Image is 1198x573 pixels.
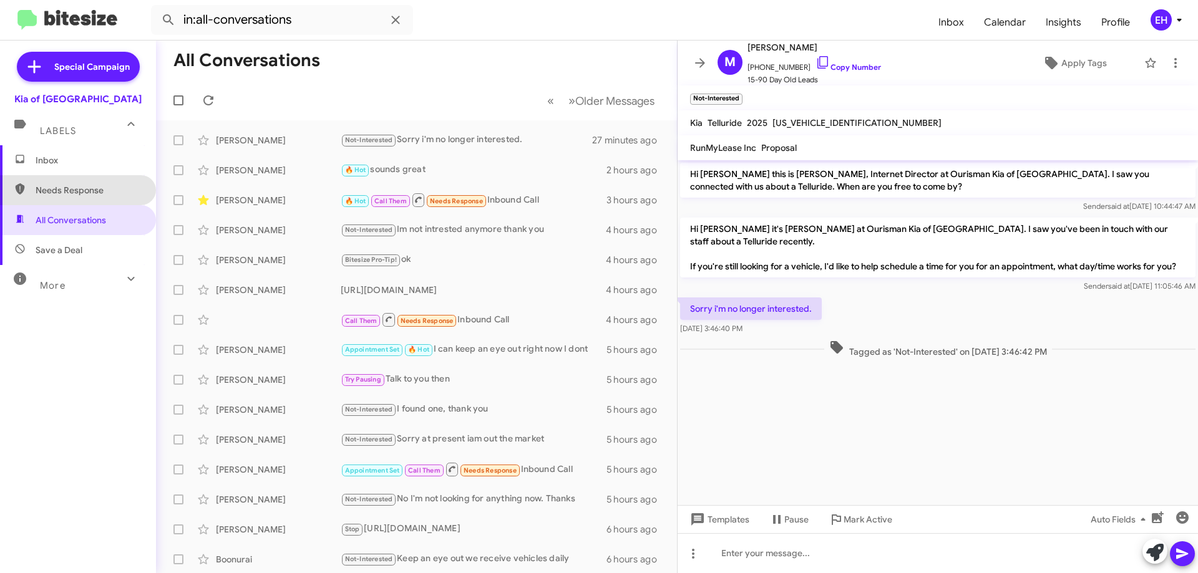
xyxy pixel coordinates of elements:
a: Inbox [928,4,974,41]
span: Needs Response [36,184,142,196]
span: Apply Tags [1061,52,1107,74]
a: Special Campaign [17,52,140,82]
div: 4 hours ago [606,314,667,326]
a: Calendar [974,4,1036,41]
span: 2025 [747,117,767,128]
div: 4 hours ago [606,224,667,236]
span: Appointment Set [345,466,400,474]
span: Stop [345,525,360,533]
button: Pause [759,508,819,531]
div: [PERSON_NAME] [216,134,341,147]
span: said at [1108,281,1130,291]
div: [PERSON_NAME] [216,403,341,416]
span: [PHONE_NUMBER] [748,55,881,74]
div: 5 hours ago [606,463,667,476]
span: Not-Interested [345,495,393,503]
div: Sorry i'm no longer interested. [341,133,592,147]
span: Save a Deal [36,244,82,256]
span: 🔥 Hot [408,345,429,354]
span: RunMyLease Inc [690,142,756,153]
div: 2 hours ago [606,164,667,176]
span: 🔥 Hot [345,197,366,205]
div: 5 hours ago [606,433,667,446]
span: Mark Active [844,508,892,531]
span: Try Pausing [345,375,381,383]
span: Older Messages [575,94,655,108]
div: No I'm not looking for anything now. Thanks [341,492,606,506]
span: Call Them [345,317,377,325]
span: M [724,52,736,72]
a: Profile [1091,4,1140,41]
span: Needs Response [464,466,517,474]
input: Search [151,5,413,35]
span: Not-Interested [345,226,393,234]
div: [PERSON_NAME] [216,344,341,356]
span: Kia [690,117,703,128]
span: [PERSON_NAME] [748,40,881,55]
div: [PERSON_NAME] [216,194,341,206]
span: [US_VEHICLE_IDENTIFICATION_NUMBER] [772,117,942,128]
span: Pause [784,508,809,531]
div: ok [341,253,606,267]
span: Needs Response [430,197,483,205]
a: Insights [1036,4,1091,41]
div: Sorry at present iam out the market [341,432,606,446]
button: EH [1140,9,1184,31]
span: Needs Response [401,317,454,325]
span: Call Them [408,466,441,474]
a: Copy Number [816,62,881,72]
span: All Conversations [36,214,106,226]
span: Inbox [36,154,142,166]
button: Next [561,88,662,113]
div: 5 hours ago [606,403,667,416]
div: 5 hours ago [606,493,667,506]
div: Talk to you then [341,372,606,387]
div: EH [1151,9,1172,31]
div: 5 hours ago [606,344,667,356]
div: [PERSON_NAME] [216,224,341,236]
span: Telluride [708,117,742,128]
span: Not-Interested [345,435,393,443]
div: Boonurai [216,553,341,566]
div: sounds great [341,163,606,177]
span: Not-Interested [345,136,393,144]
div: [PERSON_NAME] [216,523,341,536]
div: [PERSON_NAME] [216,433,341,446]
span: Auto Fields [1091,508,1151,531]
div: [URL][DOMAIN_NAME] [341,522,606,536]
span: [DATE] 3:46:40 PM [680,324,743,333]
span: 15-90 Day Old Leads [748,74,881,86]
span: Tagged as 'Not-Interested' on [DATE] 3:46:42 PM [824,340,1052,358]
button: Mark Active [819,508,902,531]
div: 4 hours ago [606,284,667,296]
div: Inbound Call [341,192,606,208]
span: Proposal [761,142,797,153]
small: Not-Interested [690,94,743,105]
div: [URL][DOMAIN_NAME] [341,284,606,296]
div: 3 hours ago [606,194,667,206]
span: Not-Interested [345,555,393,563]
span: » [568,93,575,108]
span: More [40,280,66,291]
p: Sorry i'm no longer interested. [680,297,822,320]
div: Inbound Call [341,312,606,327]
div: Keep an eye out we receive vehicles daily [341,552,606,566]
div: Im not intrested anymore thank you [341,223,606,237]
div: [PERSON_NAME] [216,463,341,476]
p: Hi [PERSON_NAME] it's [PERSON_NAME] at Ourisman Kia of [GEOGRAPHIC_DATA]. I saw you've been in to... [680,218,1196,277]
div: I found one, thank you [341,402,606,417]
div: [PERSON_NAME] [216,493,341,506]
span: Call Them [374,197,407,205]
div: [PERSON_NAME] [216,164,341,176]
div: Kia of [GEOGRAPHIC_DATA] [14,93,142,105]
h1: All Conversations [173,51,320,70]
div: Inbound Call [341,461,606,477]
div: [PERSON_NAME] [216,373,341,386]
span: « [547,93,554,108]
button: Apply Tags [1010,52,1138,74]
div: 4 hours ago [606,254,667,266]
